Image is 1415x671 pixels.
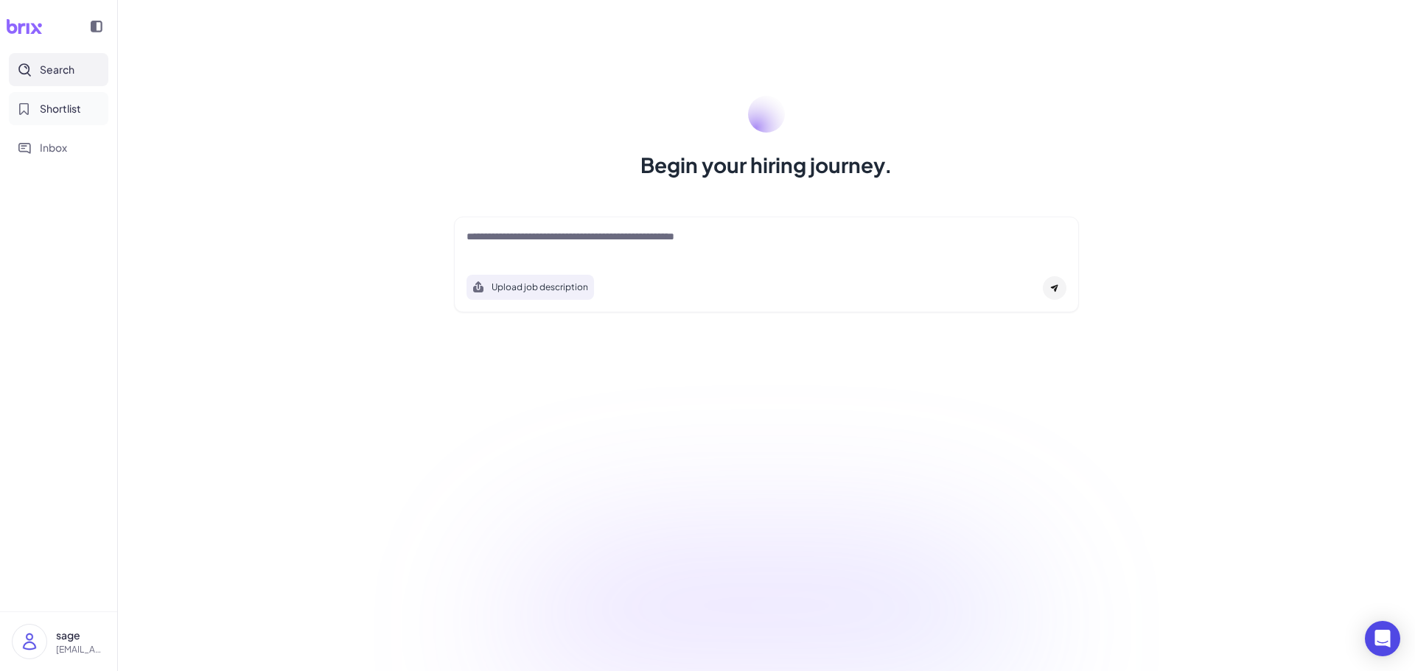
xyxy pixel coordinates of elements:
[13,625,46,658] img: user_logo.png
[640,150,892,180] h1: Begin your hiring journey.
[40,62,74,77] span: Search
[9,131,108,164] button: Inbox
[1365,621,1400,656] div: Open Intercom Messenger
[467,275,594,300] button: Search using job description
[9,53,108,86] button: Search
[56,628,105,643] p: sage
[56,643,105,656] p: [EMAIL_ADDRESS][DOMAIN_NAME]
[40,140,67,155] span: Inbox
[9,92,108,125] button: Shortlist
[40,101,81,116] span: Shortlist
